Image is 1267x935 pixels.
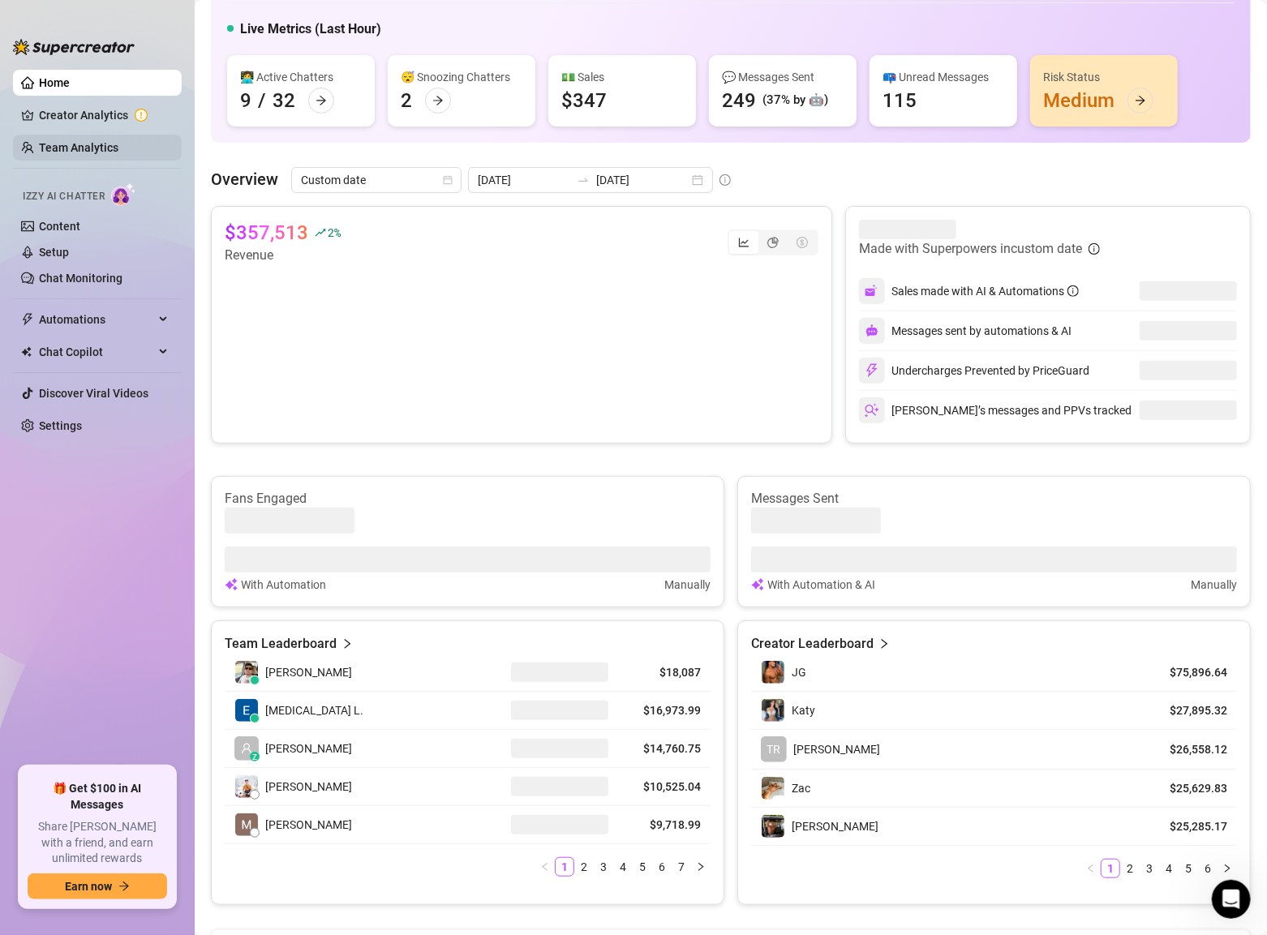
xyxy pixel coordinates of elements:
[51,531,64,544] button: Gif picker
[45,260,291,290] li: Message Copilot, Inbox Copilot & Pricing Copilot
[240,19,381,39] h5: Live Metrics (Last Hour)
[556,858,573,876] a: 1
[328,225,340,240] span: 2 %
[738,237,749,248] span: line-chart
[1198,859,1218,878] li: 6
[664,576,711,594] article: Manually
[722,88,756,114] div: 249
[859,397,1132,423] div: [PERSON_NAME]’s messages and PPVs tracked
[240,88,251,114] div: 9
[797,237,808,248] span: dollar-circle
[33,137,291,153] div: Hi [PERSON_NAME],
[316,95,327,106] span: arrow-right
[11,6,41,37] button: go back
[1218,859,1237,878] li: Next Page
[235,775,258,798] img: Jayson Roa
[75,202,144,215] b: $15/month
[865,324,878,337] img: svg%3e
[561,88,607,114] div: $347
[33,410,291,427] div: 👉 and get started [DATE]
[45,328,291,344] li: Sales and marketing tools
[1101,859,1120,878] li: 1
[13,78,311,514] div: Tanya says…
[14,497,311,525] textarea: Message…
[33,371,291,402] div: All designed to help you manage and grow all accounts from a single place.
[633,858,651,876] a: 5
[21,313,34,326] span: thunderbolt
[1153,780,1227,796] article: $25,629.83
[33,435,291,451] div: With Love,
[103,531,116,544] button: Start recording
[1212,880,1251,919] iframe: Intercom live chat
[278,525,304,551] button: Send a message…
[767,576,875,594] article: With Automation & AI
[39,339,154,365] span: Chat Copilot
[39,419,82,432] a: Settings
[39,307,154,332] span: Automations
[1179,860,1197,877] a: 5
[555,857,574,877] li: 1
[265,740,352,757] span: [PERSON_NAME]
[596,171,689,189] input: End date
[672,858,690,876] a: 7
[628,778,701,795] article: $10,525.04
[628,740,701,757] article: $14,760.75
[792,782,810,795] span: Zac
[1140,860,1158,877] a: 3
[33,161,291,193] div: Got an account you didn’t add because it felt too small? Not anymore! 🌟
[535,857,555,877] li: Previous Page
[39,246,69,259] a: Setup
[235,661,258,684] img: Rick Gino Tarce…
[865,403,879,418] img: svg%3e
[751,634,874,654] article: Creator Leaderboard
[33,98,59,124] div: Profile image for Tanya
[225,634,337,654] article: Team Leaderboard
[594,857,613,877] li: 3
[72,105,160,117] span: [PERSON_NAME]
[865,284,879,298] img: svg%3e
[45,241,291,256] li: 500 AI messages
[39,76,70,89] a: Home
[575,858,593,876] a: 2
[265,778,352,796] span: [PERSON_NAME]
[613,857,633,877] li: 4
[1102,860,1119,877] a: 1
[79,20,150,36] p: Active [DATE]
[443,175,453,185] span: calendar
[33,201,291,233] div: For just , you can manage it with ease - and still get everything you need:
[265,816,352,834] span: [PERSON_NAME]
[719,174,731,186] span: info-circle
[432,95,444,106] span: arrow-right
[1120,859,1140,878] li: 2
[265,663,352,681] span: [PERSON_NAME]
[762,91,828,110] div: (37% by 🤖)
[1153,818,1227,834] article: $25,285.17
[1135,95,1146,106] span: arrow-right
[28,781,167,813] span: 🎁 Get $100 in AI Messages
[1218,859,1237,878] button: right
[628,664,701,680] article: $18,087
[225,576,238,594] img: svg%3e
[28,873,167,899] button: Earn nowarrow-right
[1121,860,1139,877] a: 2
[1191,576,1237,594] article: Manually
[23,189,105,204] span: Izzy AI Chatter
[652,857,672,877] li: 6
[1089,243,1100,255] span: info-circle
[577,174,590,187] span: to
[1067,285,1079,297] span: info-circle
[77,531,90,544] button: Upload attachment
[235,813,258,836] img: Mariane Subia
[767,740,781,758] span: TR
[254,6,285,37] button: Home
[111,182,136,206] img: AI Chatter
[883,68,1004,86] div: 📪 Unread Messages
[46,9,72,35] div: Profile image for Tanya
[47,411,125,424] a: Go to the app
[878,634,890,654] span: right
[118,881,130,892] span: arrow-right
[722,68,844,86] div: 💬 Messages Sent
[211,167,278,191] article: Overview
[672,857,691,877] li: 7
[762,777,784,800] img: Zac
